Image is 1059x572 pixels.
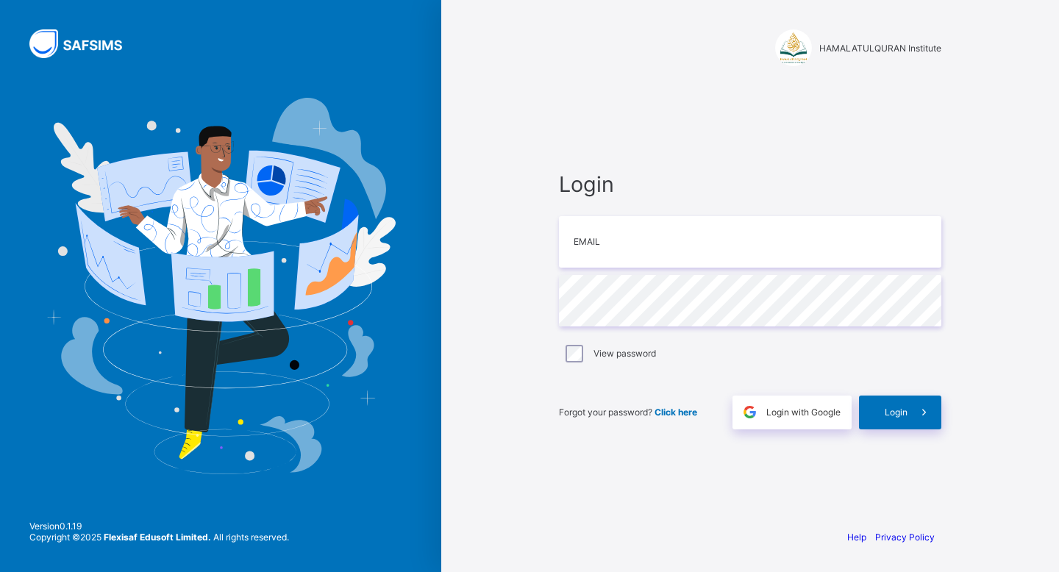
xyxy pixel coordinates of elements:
[559,171,941,197] span: Login
[104,532,211,543] strong: Flexisaf Edusoft Limited.
[46,98,396,474] img: Hero Image
[559,407,697,418] span: Forgot your password?
[593,348,656,359] label: View password
[885,407,908,418] span: Login
[29,521,289,532] span: Version 0.1.19
[766,407,841,418] span: Login with Google
[655,407,697,418] a: Click here
[741,404,758,421] img: google.396cfc9801f0270233282035f929180a.svg
[29,532,289,543] span: Copyright © 2025 All rights reserved.
[819,43,941,54] span: HAMALATULQURAN Institute
[875,532,935,543] a: Privacy Policy
[29,29,140,58] img: SAFSIMS Logo
[847,532,866,543] a: Help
